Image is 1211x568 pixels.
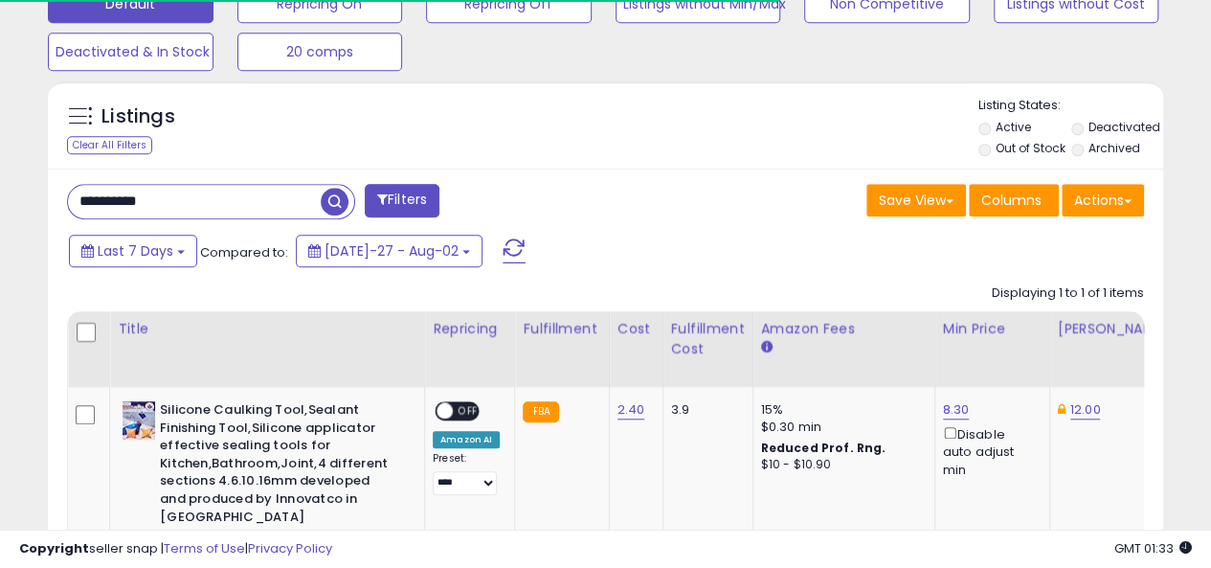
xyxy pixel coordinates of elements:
[671,401,738,419] div: 3.9
[365,184,439,217] button: Filters
[237,33,403,71] button: 20 comps
[98,241,173,261] span: Last 7 Days
[969,184,1059,216] button: Columns
[943,423,1035,479] div: Disable auto adjust min
[19,539,89,557] strong: Copyright
[200,243,288,261] span: Compared to:
[433,319,506,339] div: Repricing
[761,319,927,339] div: Amazon Fees
[943,400,970,420] a: 8.30
[943,319,1042,339] div: Min Price
[978,97,1163,115] p: Listing States:
[617,319,655,339] div: Cost
[671,319,745,359] div: Fulfillment Cost
[761,440,886,456] b: Reduced Prof. Rng.
[866,184,966,216] button: Save View
[433,452,500,495] div: Preset:
[67,136,152,154] div: Clear All Filters
[617,400,645,420] a: 2.40
[761,339,773,356] small: Amazon Fees.
[433,431,500,448] div: Amazon AI
[992,284,1144,303] div: Displaying 1 to 1 of 1 items
[296,235,482,267] button: [DATE]-27 - Aug-02
[1088,119,1160,135] label: Deactivated
[453,403,483,420] span: OFF
[123,401,155,440] img: 41To5v-vpEL._SL40_.jpg
[523,401,558,422] small: FBA
[1070,400,1101,420] a: 12.00
[761,401,920,419] div: 15%
[69,235,197,267] button: Last 7 Days
[981,191,1042,210] span: Columns
[761,419,920,436] div: $0.30 min
[118,319,416,339] div: Title
[101,103,175,130] h5: Listings
[48,33,213,71] button: Deactivated & In Stock
[761,457,920,473] div: $10 - $10.90
[523,319,600,339] div: Fulfillment
[19,540,332,558] div: seller snap | |
[325,241,459,261] span: [DATE]-27 - Aug-02
[995,140,1065,156] label: Out of Stock
[248,539,332,557] a: Privacy Policy
[1058,319,1172,339] div: [PERSON_NAME]
[1114,539,1192,557] span: 2025-08-10 01:33 GMT
[995,119,1030,135] label: Active
[160,401,392,531] b: Silicone Caulking Tool,Sealant Finishing Tool,Silicone applicator effective sealing tools for Kit...
[1062,184,1144,216] button: Actions
[1088,140,1140,156] label: Archived
[164,539,245,557] a: Terms of Use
